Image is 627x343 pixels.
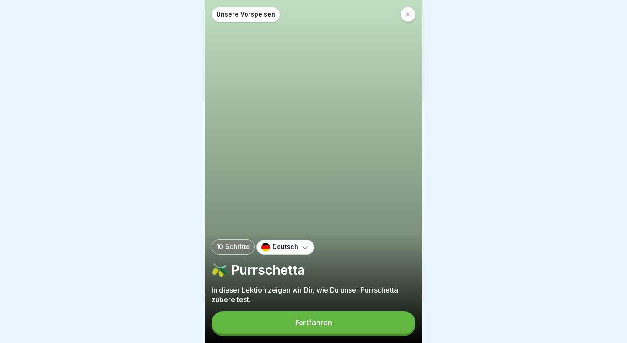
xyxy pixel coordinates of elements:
p: Unsere Vorspeisen [216,11,275,18]
p: In dieser Lektion zeigen wir Dir, wie Du unser Purrschetta zubereitest. [212,285,415,304]
div: Fortfahren [295,319,332,326]
img: de.svg [261,243,270,252]
p: Deutsch [273,243,298,251]
p: 🫒 Purrschetta [212,262,415,278]
p: 10 Schritte [216,243,250,251]
button: Fortfahren [212,311,415,334]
